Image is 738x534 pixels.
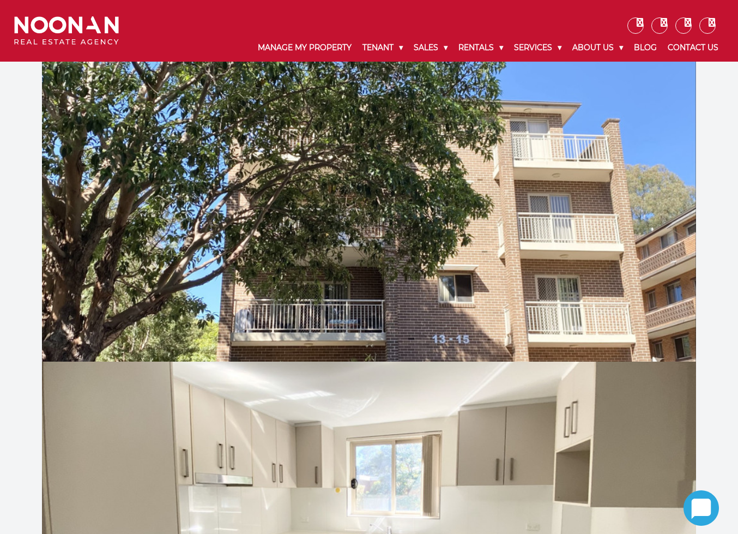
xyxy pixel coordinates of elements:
a: Manage My Property [252,34,357,62]
a: Tenant [357,34,408,62]
a: Services [509,34,567,62]
a: Blog [628,34,662,62]
a: Sales [408,34,453,62]
img: Noonan Real Estate Agency [14,16,119,45]
a: Rentals [453,34,509,62]
a: Contact Us [662,34,724,62]
a: About Us [567,34,628,62]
